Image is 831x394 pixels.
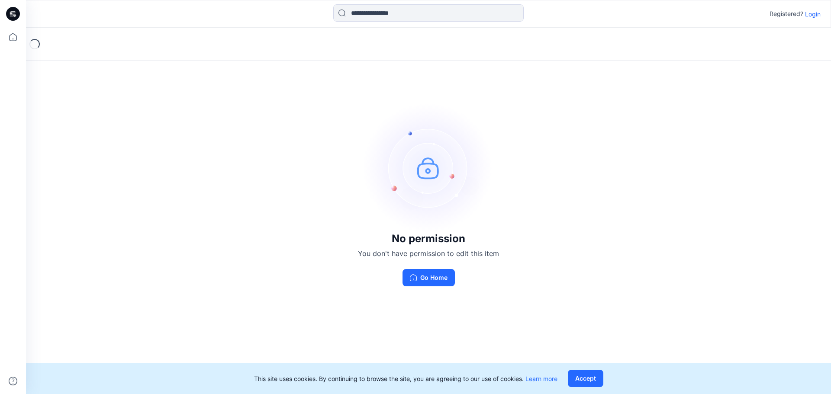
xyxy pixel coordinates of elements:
p: Registered? [770,9,803,19]
p: Login [805,10,821,19]
img: no-perm.svg [364,103,493,233]
button: Go Home [403,269,455,286]
button: Accept [568,370,603,387]
p: You don't have permission to edit this item [358,248,499,259]
h3: No permission [358,233,499,245]
p: This site uses cookies. By continuing to browse the site, you are agreeing to our use of cookies. [254,374,557,383]
a: Learn more [525,375,557,382]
